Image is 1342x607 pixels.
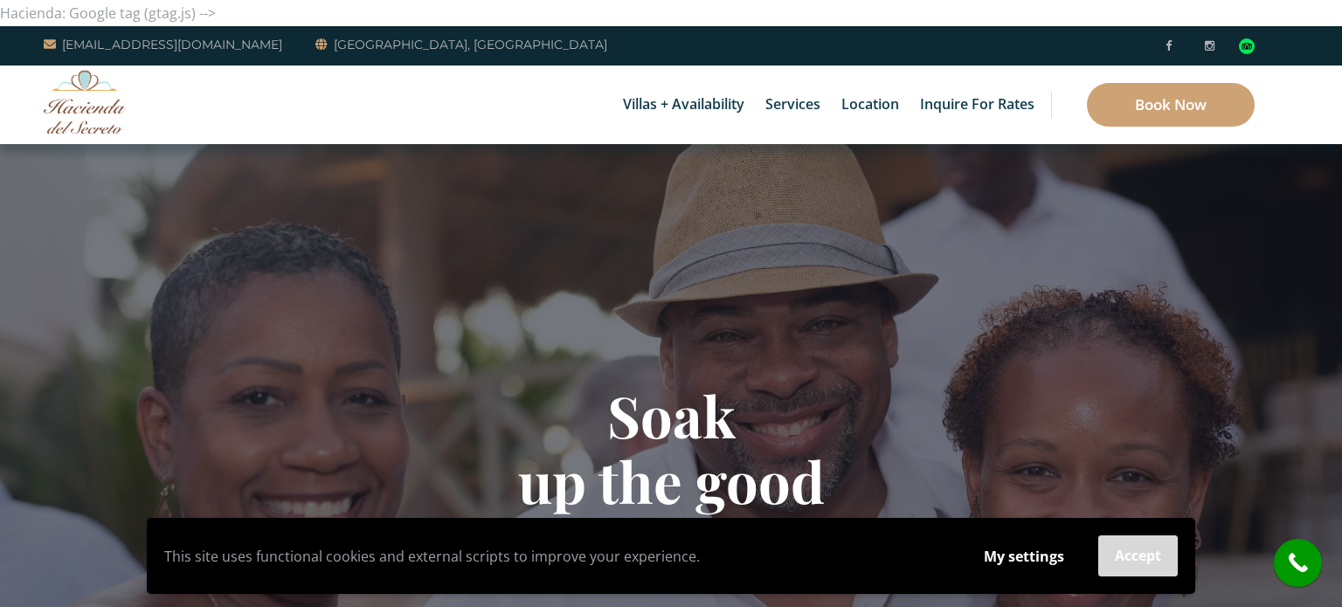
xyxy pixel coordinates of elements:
[1278,543,1318,583] i: call
[164,543,950,569] p: This site uses functional cookies and external scripts to improve your experience.
[315,34,607,55] a: [GEOGRAPHIC_DATA], [GEOGRAPHIC_DATA]
[1274,539,1322,587] a: call
[911,66,1043,144] a: Inquire for Rates
[160,383,1182,514] h1: Soak up the good
[44,34,282,55] a: [EMAIL_ADDRESS][DOMAIN_NAME]
[833,66,908,144] a: Location
[1239,38,1255,54] div: Read traveler reviews on Tripadvisor
[1087,83,1255,127] a: Book Now
[1239,38,1255,54] img: Tripadvisor_logomark.svg
[967,536,1081,576] button: My settings
[614,66,753,144] a: Villas + Availability
[757,66,829,144] a: Services
[1098,535,1178,576] button: Accept
[44,70,127,134] img: Awesome Logo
